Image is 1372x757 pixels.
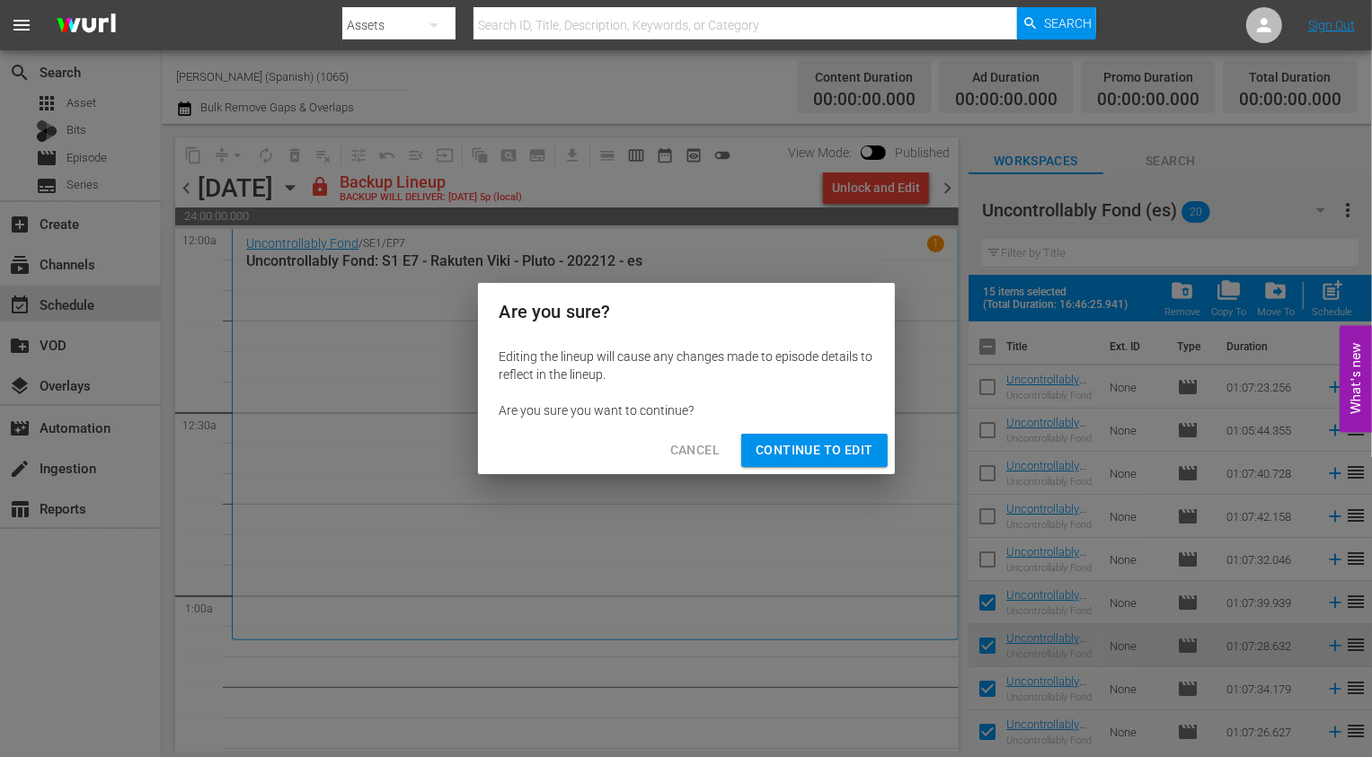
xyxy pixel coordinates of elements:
[670,439,720,462] span: Cancel
[656,434,734,467] button: Cancel
[1340,325,1372,432] button: Open Feedback Widget
[1044,7,1092,40] span: Search
[756,439,872,462] span: Continue to Edit
[43,4,129,47] img: ans4CAIJ8jUAAAAAAAAAAAAAAAAAAAAAAAAgQb4GAAAAAAAAAAAAAAAAAAAAAAAAJMjXAAAAAAAAAAAAAAAAAAAAAAAAgAT5G...
[741,434,887,467] button: Continue to Edit
[11,14,32,36] span: menu
[500,297,873,326] h2: Are you sure?
[500,348,873,383] div: Editing the lineup will cause any changes made to episode details to reflect in the lineup.
[500,401,873,419] div: Are you sure you want to continue?
[1308,18,1355,32] a: Sign Out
